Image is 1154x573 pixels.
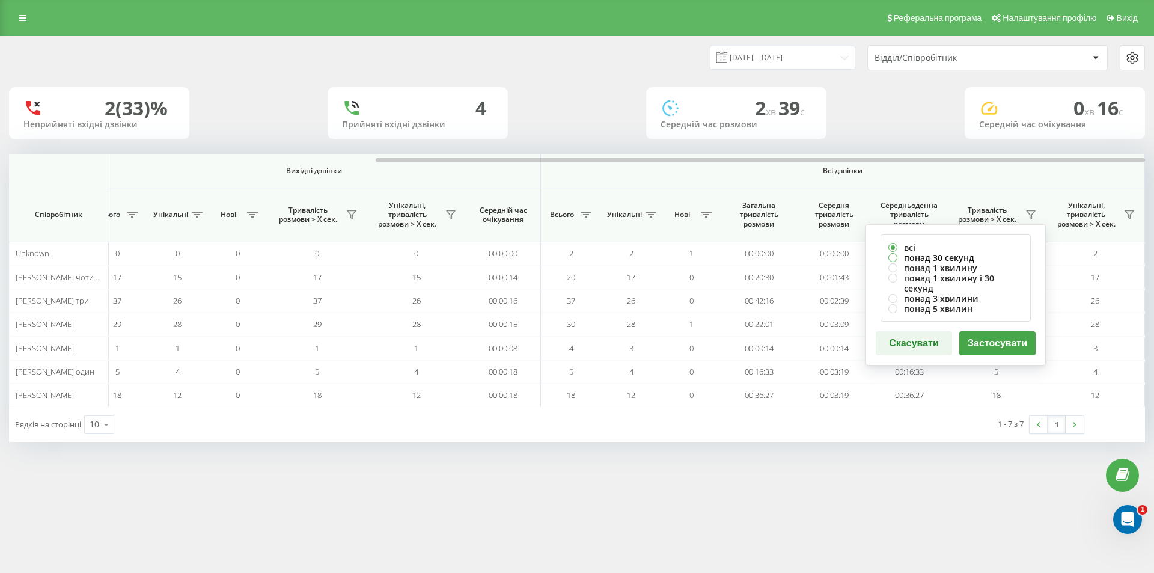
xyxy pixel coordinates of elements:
[412,390,421,400] span: 12
[16,390,74,400] span: [PERSON_NAME]
[627,272,635,283] span: 17
[236,248,240,259] span: 0
[721,384,796,407] td: 00:36:27
[730,201,787,229] span: Загальна тривалість розмови
[998,418,1024,430] div: 1 - 7 з 7
[236,319,240,329] span: 0
[689,366,694,377] span: 0
[373,201,442,229] span: Унікальні, тривалість розмови > Х сек.
[994,366,998,377] span: 5
[894,13,982,23] span: Реферальна програма
[1084,105,1097,118] span: хв
[115,366,120,377] span: 5
[1093,248,1098,259] span: 2
[1003,13,1096,23] span: Налаштування профілю
[313,319,322,329] span: 29
[16,366,94,377] span: [PERSON_NAME] один
[412,295,421,306] span: 26
[627,295,635,306] span: 26
[766,105,778,118] span: хв
[236,390,240,400] span: 0
[953,206,1022,224] span: Тривалість розмови > Х сек.
[721,336,796,360] td: 00:00:14
[667,210,697,219] span: Нові
[721,265,796,289] td: 00:20:30
[567,319,575,329] span: 30
[629,366,633,377] span: 4
[1097,95,1123,121] span: 16
[979,120,1131,130] div: Середній час очікування
[796,360,872,384] td: 00:03:19
[273,206,343,224] span: Тривалість розмови > Х сек.
[466,265,541,289] td: 00:00:14
[627,319,635,329] span: 28
[16,248,49,259] span: Unknown
[113,390,121,400] span: 18
[569,366,573,377] span: 5
[627,390,635,400] span: 12
[412,319,421,329] span: 28
[755,95,778,121] span: 2
[475,97,486,120] div: 4
[16,272,103,283] span: [PERSON_NAME] чотири
[113,319,121,329] span: 29
[466,289,541,313] td: 00:00:16
[888,242,1023,253] label: всі
[959,331,1036,355] button: Застосувати
[466,336,541,360] td: 00:00:08
[16,295,89,306] span: [PERSON_NAME] три
[115,343,120,354] span: 1
[466,242,541,265] td: 00:00:00
[800,105,805,118] span: c
[313,390,322,400] span: 18
[567,272,575,283] span: 20
[414,343,418,354] span: 1
[1119,105,1123,118] span: c
[313,295,322,306] span: 37
[689,272,694,283] span: 0
[15,419,81,430] span: Рядків на сторінці
[569,248,573,259] span: 2
[629,248,633,259] span: 2
[881,201,938,229] span: Середньоденна тривалість розмови
[796,265,872,289] td: 00:01:43
[313,272,322,283] span: 17
[1117,13,1138,23] span: Вихід
[16,319,74,329] span: [PERSON_NAME]
[315,366,319,377] span: 5
[721,360,796,384] td: 00:16:33
[567,390,575,400] span: 18
[1048,416,1066,433] a: 1
[213,210,243,219] span: Нові
[875,53,1018,63] div: Відділ/Співробітник
[173,272,182,283] span: 15
[90,418,99,431] div: 10
[342,120,493,130] div: Прийняті вхідні дзвінки
[805,201,862,229] span: Середня тривалість розмови
[888,304,1023,314] label: понад 5 хвилин
[466,384,541,407] td: 00:00:18
[607,210,642,219] span: Унікальні
[872,384,947,407] td: 00:36:27
[888,293,1023,304] label: понад 3 хвилини
[576,166,1109,176] span: Всі дзвінки
[113,295,121,306] span: 37
[1113,505,1142,534] iframe: Intercom live chat
[796,384,872,407] td: 00:03:19
[796,242,872,265] td: 00:00:00
[689,319,694,329] span: 1
[173,319,182,329] span: 28
[23,120,175,130] div: Неприйняті вхідні дзвінки
[315,248,319,259] span: 0
[992,390,1001,400] span: 18
[796,289,872,313] td: 00:02:39
[113,272,121,283] span: 17
[1091,295,1099,306] span: 26
[872,360,947,384] td: 00:16:33
[176,248,180,259] span: 0
[888,253,1023,263] label: понад 30 секунд
[721,242,796,265] td: 00:00:00
[689,295,694,306] span: 0
[466,313,541,336] td: 00:00:15
[778,95,805,121] span: 39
